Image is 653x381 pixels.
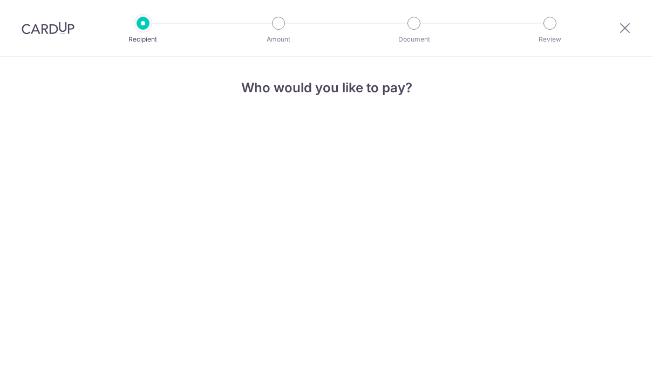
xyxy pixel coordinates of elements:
p: Recipient [103,34,183,45]
p: Review [510,34,590,45]
p: Amount [239,34,318,45]
h4: Who would you like to pay? [182,78,471,98]
img: CardUp [22,22,74,35]
p: Document [374,34,454,45]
